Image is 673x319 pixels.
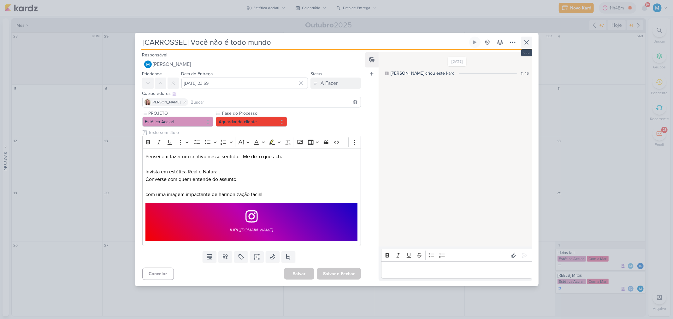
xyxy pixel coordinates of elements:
[153,61,191,68] span: [PERSON_NAME]
[142,59,361,70] button: [PERSON_NAME]
[148,110,214,117] label: PROJETO
[381,261,532,279] div: Editor editing area: main
[381,249,532,261] div: Editor toolbar
[142,90,361,97] div: Colaboradores
[221,110,287,117] label: Fase do Processo
[230,226,273,234] a: [URL][DOMAIN_NAME]
[147,129,361,136] input: Texto sem título
[145,183,357,198] p: com uma imagem impactante de harmonização facial
[145,153,357,176] p: Pensei em fazer um criativo nesse sentido… Me diz o que acha: Invista em estética Real e Natural.
[142,117,214,127] button: Estética Acciari
[142,148,361,246] div: Editor editing area: main
[310,71,322,77] label: Status
[521,71,529,76] div: 11:45
[145,99,151,105] img: Tatiane Acciari
[142,268,174,280] button: Cancelar
[181,71,213,77] label: Data de Entrega
[521,49,532,56] div: esc
[142,136,361,148] div: Editor toolbar
[472,40,477,45] div: Ligar relógio
[190,98,360,106] input: Buscar
[142,52,168,58] label: Responsável
[321,79,338,87] div: A Fazer
[310,78,361,89] button: A Fazer
[152,99,181,105] span: [PERSON_NAME]
[391,70,455,77] div: [PERSON_NAME] criou este kard
[144,61,152,68] img: MARIANA MIRANDA
[181,78,308,89] input: Select a date
[216,117,287,127] button: Aguardando cliente
[145,176,357,183] p: Converse com quem entende do assunto.
[141,37,468,48] input: Kard Sem Título
[142,71,162,77] label: Prioridade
